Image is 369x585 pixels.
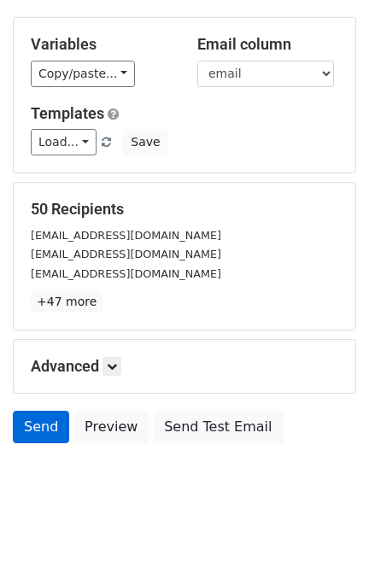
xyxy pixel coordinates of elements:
small: [EMAIL_ADDRESS][DOMAIN_NAME] [31,248,221,260]
a: Send [13,411,69,443]
small: [EMAIL_ADDRESS][DOMAIN_NAME] [31,229,221,242]
a: Templates [31,104,104,122]
h5: 50 Recipients [31,200,338,219]
a: Send Test Email [153,411,283,443]
button: Save [123,129,167,155]
h5: Advanced [31,357,338,376]
a: Copy/paste... [31,61,135,87]
small: [EMAIL_ADDRESS][DOMAIN_NAME] [31,267,221,280]
h5: Email column [197,35,338,54]
a: +47 more [31,291,102,313]
a: Load... [31,129,97,155]
iframe: Chat Widget [284,503,369,585]
a: Preview [73,411,149,443]
h5: Variables [31,35,172,54]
